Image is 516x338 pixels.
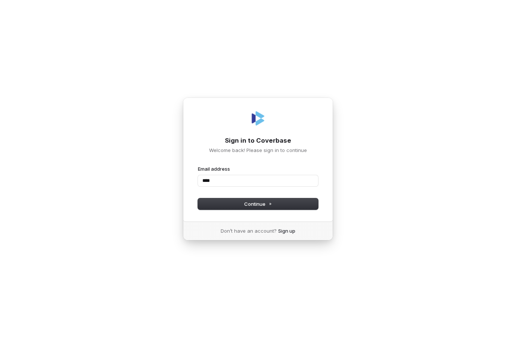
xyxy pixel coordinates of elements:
p: Welcome back! Please sign in to continue [198,147,318,154]
span: Don’t have an account? [221,227,277,234]
label: Email address [198,165,230,172]
a: Sign up [278,227,295,234]
button: Continue [198,198,318,210]
span: Continue [244,201,272,207]
h1: Sign in to Coverbase [198,136,318,145]
img: Coverbase [249,109,267,127]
